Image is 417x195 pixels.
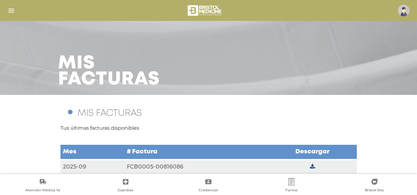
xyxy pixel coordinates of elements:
[118,188,133,193] span: Guardias
[77,109,142,117] span: MIS FACTURAS
[7,7,15,14] img: Cober_menu-lines-white.svg
[398,5,410,16] img: profile-placeholder.svg
[124,144,268,160] td: # Factura
[365,188,384,193] span: Bristol Doc
[60,174,124,188] td: 2025-07
[58,55,160,87] h3: Mis facturas
[250,178,333,194] a: Turnos
[60,160,124,174] td: 2025-09
[187,3,223,18] img: bristol-medicine-blanco.png
[1,178,84,194] a: Atención Médica Ya
[124,160,268,174] td: FCB0005-00816086
[333,178,416,194] a: Bristol Doc
[167,178,250,194] a: Credencial
[60,124,357,132] p: Tus últimas facturas disponibles
[268,144,357,160] td: Descargar
[84,178,167,194] a: Guardias
[285,188,298,193] span: Turnos
[25,188,60,193] span: Atención Médica Ya
[199,188,218,193] span: Credencial
[60,144,124,160] td: Mes
[124,174,268,188] td: FCB0005-00805806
